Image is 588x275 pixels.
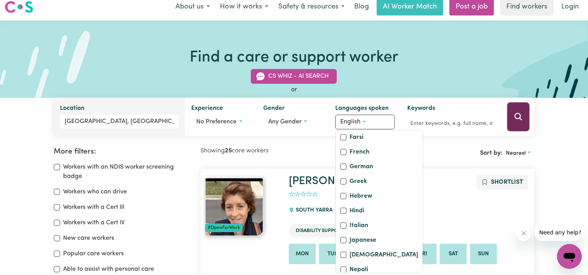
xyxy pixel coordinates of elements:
a: [PERSON_NAME] [289,176,378,187]
iframe: Close message [516,225,531,241]
label: Popular care workers [63,249,124,258]
li: Available on Sat [440,244,467,265]
label: French [350,147,369,158]
label: Hebrew [350,191,372,202]
label: German [350,162,373,173]
label: Experience [191,104,223,115]
h1: Find a care or support worker [190,48,398,67]
span: Any gender [268,119,302,125]
h2: Showing care workers [201,147,367,155]
iframe: Message from company [535,224,582,241]
button: Worker experience options [191,115,251,130]
label: New care workers [63,234,114,243]
a: Olivia#OpenForWork [205,178,279,236]
label: [DEMOGRAPHIC_DATA] [350,250,418,261]
label: Italian [350,221,368,232]
label: Hindi [350,206,364,217]
h2: More filters: [54,147,192,156]
label: Location [60,104,84,115]
button: CS Whiz - AI Search [251,69,337,84]
button: Worker gender preference [263,115,323,130]
button: Sort search results [502,147,534,159]
div: Worker language preferences [335,130,423,273]
label: Gender [263,104,285,115]
li: Available on Tue [319,244,346,265]
li: Available on Sun [470,244,497,265]
div: #OpenForWork [205,224,242,232]
button: Worker language preferences [335,115,395,130]
button: Add to shortlist [477,175,528,190]
input: Enter a suburb [60,115,179,129]
img: View Olivia's profile [205,178,263,236]
div: SOUTH YARRA [289,200,337,221]
label: Workers with an NDIS worker screening badge [63,162,192,181]
label: Keywords [407,104,435,115]
span: Shortlist [491,179,523,185]
label: Workers with a Cert III [63,203,124,212]
label: Workers who can drive [63,187,127,196]
label: Able to assist with personal care [63,265,154,274]
label: Languages spoken [335,104,389,115]
div: add rating by typing an integer from 0 to 5 or pressing arrow keys [289,190,318,199]
span: English [340,119,360,125]
b: 25 [225,148,232,154]
label: Japanese [350,236,376,246]
label: Greek [350,177,367,188]
li: Available on Mon [289,244,316,265]
label: Workers with a Cert IV [63,218,125,227]
li: Available on Fri [410,244,437,265]
div: or [54,85,535,95]
span: Sort by: [480,150,502,156]
button: Search [507,102,530,132]
span: Nearest [506,150,526,156]
iframe: Button to launch messaging window [557,244,582,269]
li: Disability Support [289,224,351,237]
label: Farsi [350,133,363,143]
span: No preference [196,119,237,125]
input: Enter keywords, e.g. full name, interests [407,118,497,130]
